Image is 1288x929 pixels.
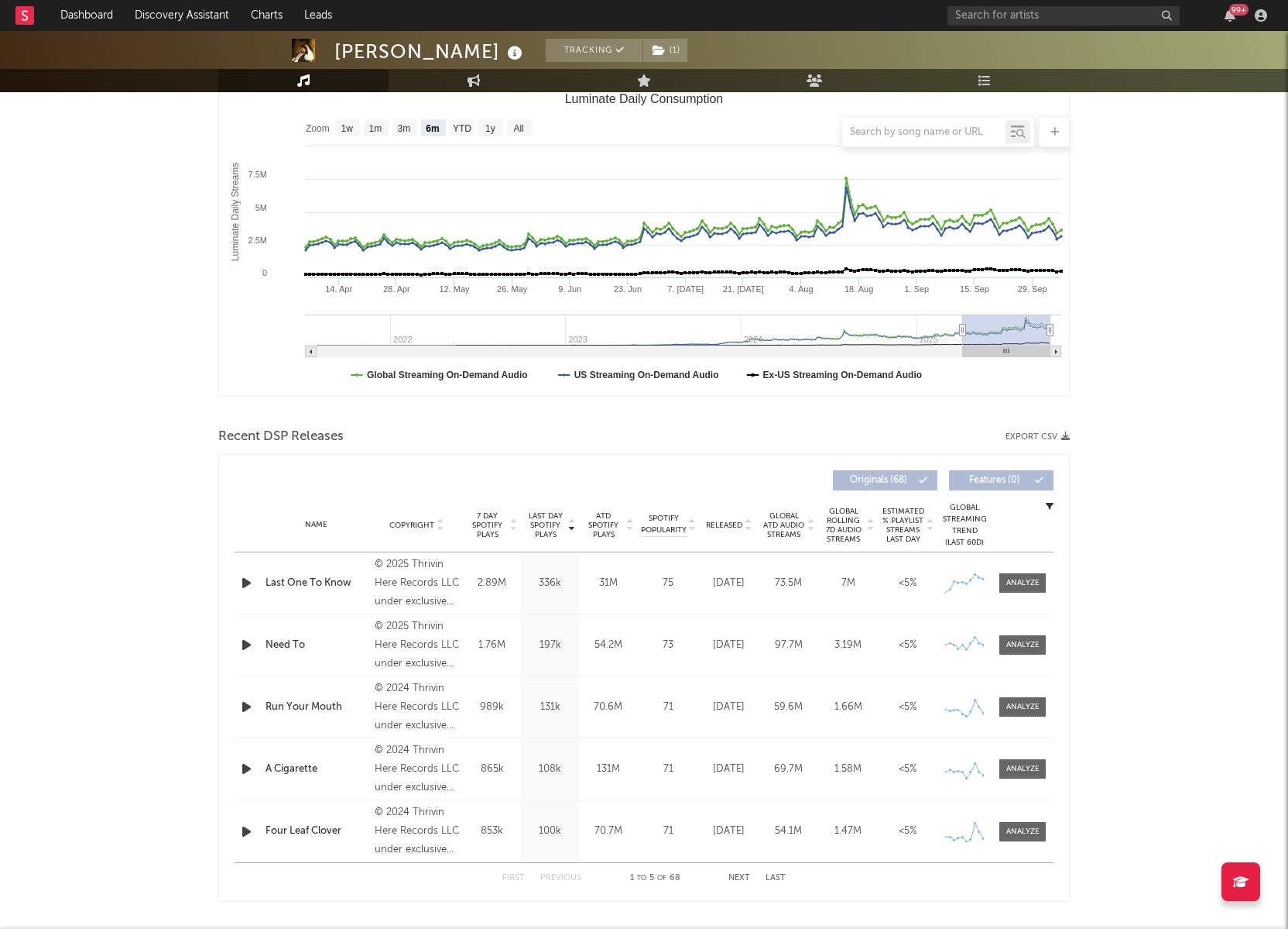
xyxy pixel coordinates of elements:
[583,511,624,539] span: ATD Spotify Plays
[763,370,923,380] text: Ex-US Streaming On-Demand Audio
[525,762,575,777] div: 108k
[723,284,764,294] text: 21. [DATE]
[642,39,688,62] span: ( 1 )
[439,284,470,294] text: 12. May
[248,236,267,245] text: 2.5M
[882,762,933,777] div: <5%
[265,638,367,653] a: Need To
[762,576,814,591] div: 73.5M
[641,700,695,715] div: 71
[703,638,755,653] div: [DATE]
[641,762,695,777] div: 71
[762,638,814,653] div: 97.7M
[641,513,687,536] span: Spotify Popularity
[565,92,724,105] text: Luminate Daily Consumption
[467,576,517,591] div: 2.89M
[641,576,695,591] div: 75
[574,370,719,380] text: US Streaming On-Demand Audio
[583,824,633,839] div: 70.7M
[822,638,874,653] div: 3.19M
[762,700,814,715] div: 59.6M
[265,824,367,839] a: Four Leaf Clover
[882,507,924,544] span: Estimated % Playlist Streams Last Day
[637,875,646,882] span: to
[641,824,695,839] div: 71
[583,576,633,591] div: 31M
[706,521,742,530] span: Released
[822,507,865,544] span: Global Rolling 7D Audio Streams
[375,803,459,859] div: © 2024 Thrivin Here Records LLC under exclusive license to Warner Music Nashville
[762,824,814,839] div: 54.1M
[525,824,575,839] div: 100k
[375,556,459,611] div: © 2025 Thrivin Here Records LLC under exclusive license to Warner Music Nashville
[262,268,267,277] text: 0
[1229,4,1249,15] div: 99 +
[904,284,929,294] text: 1. Sep
[230,163,241,261] text: Luminate Daily Streams
[612,869,697,888] div: 1 5 68
[789,284,813,294] text: 4. Aug
[265,519,367,531] div: Name
[583,762,633,777] div: 131M
[822,576,874,591] div: 7M
[882,824,933,839] div: <5%
[525,576,575,591] div: 336k
[766,874,786,883] button: Last
[643,39,687,62] button: (1)
[546,39,642,62] button: Tracking
[947,6,1180,26] input: Search for artists
[703,700,755,715] div: [DATE]
[882,700,933,715] div: <5%
[502,874,525,883] button: First
[728,874,750,883] button: Next
[558,284,581,294] text: 9. Jun
[703,762,755,777] div: [DATE]
[641,638,695,653] div: 73
[822,824,874,839] div: 1.47M
[334,39,526,64] div: [PERSON_NAME]
[467,824,517,839] div: 853k
[822,762,874,777] div: 1.58M
[467,511,508,539] span: 7 Day Spotify Plays
[1005,432,1070,442] button: Export CSV
[375,618,459,673] div: © 2025 Thrivin Here Records LLC under exclusive license to Warner Music Nashville
[265,700,367,715] a: Run Your Mouth
[525,700,575,715] div: 131k
[467,700,517,715] div: 989k
[703,824,755,839] div: [DATE]
[1225,9,1235,22] button: 99+
[375,680,459,735] div: © 2024 Thrivin Here Records LLC under exclusive license to Warner Music Nashville
[219,86,1069,396] svg: Luminate Daily Consumption
[657,875,666,882] span: of
[960,284,989,294] text: 15. Sep
[762,511,805,539] span: Global ATD Audio Streams
[1018,284,1047,294] text: 29. Sep
[367,370,528,380] text: Global Streaming On-Demand Audio
[467,762,517,777] div: 865k
[667,284,704,294] text: 7. [DATE]
[762,762,814,777] div: 69.7M
[265,576,367,591] a: Last One To Know
[265,762,367,777] a: A Cigarette
[833,470,937,490] button: Originals(68)
[383,284,410,294] text: 28. Apr
[941,502,988,549] div: Global Streaming Trend (Last 60D)
[949,470,1053,490] button: Features(0)
[882,638,933,653] div: <5%
[497,284,528,294] text: 26. May
[248,170,267,179] text: 7.5M
[844,284,873,294] text: 18. Aug
[583,700,633,715] div: 70.6M
[525,511,566,539] span: Last Day Spotify Plays
[959,476,1030,485] span: Features ( 0 )
[703,576,755,591] div: [DATE]
[255,203,267,212] text: 5M
[843,476,914,485] span: Originals ( 68 )
[583,638,633,653] div: 54.2M
[842,126,1005,139] input: Search by song name or URL
[467,638,517,653] div: 1.76M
